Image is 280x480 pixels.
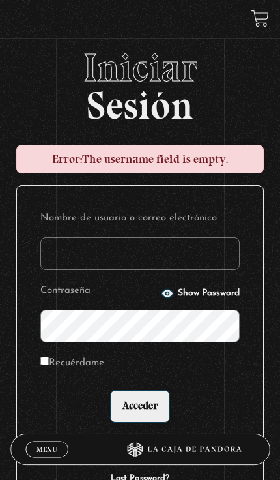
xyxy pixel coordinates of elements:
a: View your shopping cart [251,10,269,27]
h2: Sesión [8,48,272,117]
button: Show Password [161,287,240,300]
input: Acceder [110,390,170,423]
span: Show Password [178,289,240,298]
strong: Error: [52,152,82,166]
div: The username field is empty. [16,145,264,173]
span: Iniciar [8,48,272,87]
span: Cerrar [32,456,61,465]
label: Contraseña [40,282,157,299]
label: Nombre de usuario o correo electrónico [40,209,240,227]
span: Menu [36,445,57,453]
label: Recuérdame [40,354,104,372]
input: Recuérdame [40,357,49,365]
